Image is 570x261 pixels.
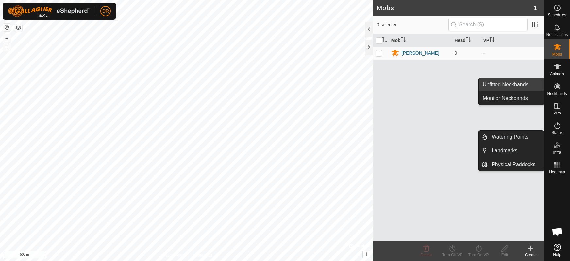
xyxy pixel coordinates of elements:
[488,144,544,157] a: Landmarks
[363,251,370,258] button: i
[480,34,544,47] th: VP
[465,252,492,258] div: Turn On VP
[492,133,528,141] span: Watering Points
[448,18,528,31] input: Search (S)
[544,241,570,259] a: Help
[193,252,212,258] a: Contact Us
[8,5,90,17] img: Gallagher Logo
[548,13,566,17] span: Schedules
[3,24,11,31] button: Reset Map
[552,52,562,56] span: Mobs
[492,252,518,258] div: Edit
[389,34,452,47] th: Mob
[479,158,544,171] li: Physical Paddocks
[480,46,544,60] td: -
[102,8,109,15] span: DR
[479,78,544,91] a: Unfitted Neckbands
[483,95,528,102] span: Monitor Neckbands
[488,130,544,144] a: Watering Points
[488,158,544,171] a: Physical Paddocks
[483,81,528,89] span: Unfitted Neckbands
[402,50,439,57] div: [PERSON_NAME]
[553,111,561,115] span: VPs
[549,170,565,174] span: Heatmap
[439,252,465,258] div: Turn Off VP
[454,50,457,56] span: 0
[547,222,567,241] div: Open chat
[479,144,544,157] li: Landmarks
[479,130,544,144] li: Watering Points
[3,43,11,51] button: –
[551,131,562,135] span: Status
[534,3,537,13] span: 1
[160,252,185,258] a: Privacy Policy
[377,4,534,12] h2: Mobs
[546,33,568,37] span: Notifications
[3,34,11,42] button: +
[421,253,432,257] span: Delete
[14,24,22,32] button: Map Layers
[550,72,564,76] span: Animals
[479,92,544,105] a: Monitor Neckbands
[492,147,517,155] span: Landmarks
[518,252,544,258] div: Create
[492,161,535,168] span: Physical Paddocks
[452,34,480,47] th: Head
[553,253,561,257] span: Help
[553,150,561,154] span: Infra
[547,92,567,96] span: Neckbands
[377,21,448,28] span: 0 selected
[366,252,367,257] span: i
